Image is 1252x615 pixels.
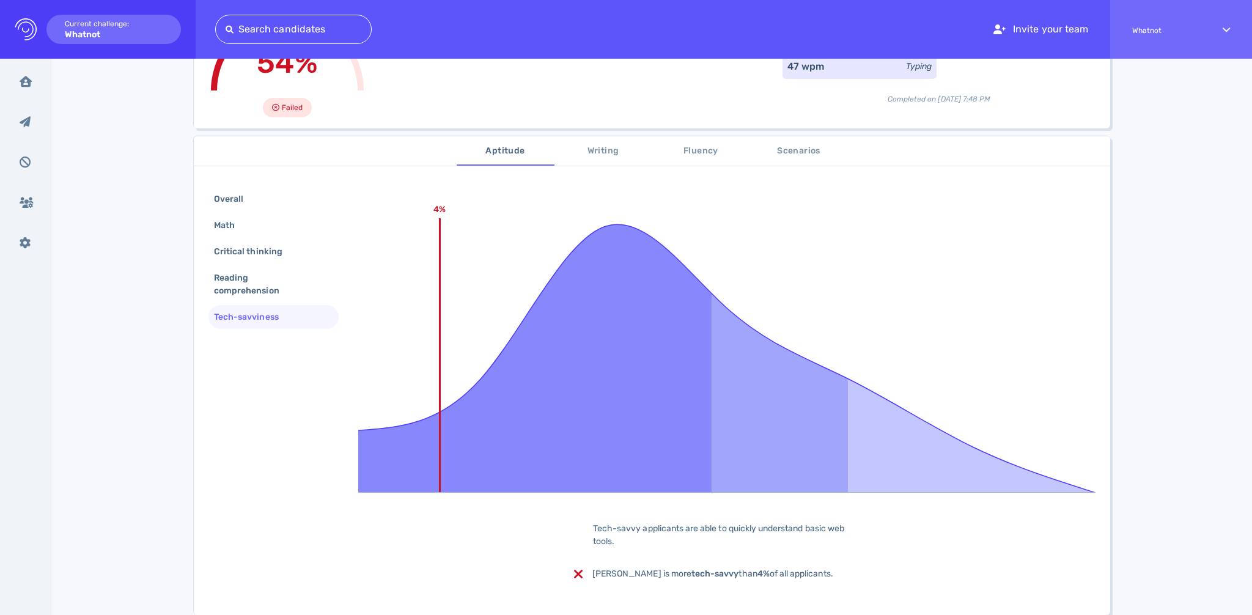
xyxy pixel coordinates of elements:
[757,144,841,159] span: Scenarios
[691,569,739,579] b: tech-savvy
[282,100,303,115] span: Failed
[660,144,743,159] span: Fluency
[212,308,293,326] div: Tech-savviness
[574,522,880,548] div: Tech-savvy applicants are able to quickly understand basic web tools.
[212,269,326,300] div: Reading comprehension
[257,45,317,80] span: 54%
[757,569,770,579] b: 4%
[1132,26,1201,35] span: Whatnot
[433,204,446,215] text: 4%
[787,59,824,74] div: 47 wpm
[782,84,1095,105] div: Completed on [DATE] 7:48 PM
[212,216,249,234] div: Math
[592,569,833,579] span: [PERSON_NAME] is more than of all applicants.
[464,144,547,159] span: Aptitude
[562,144,645,159] span: Writing
[212,190,258,208] div: Overall
[212,243,297,260] div: Critical thinking
[906,60,932,73] div: Typing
